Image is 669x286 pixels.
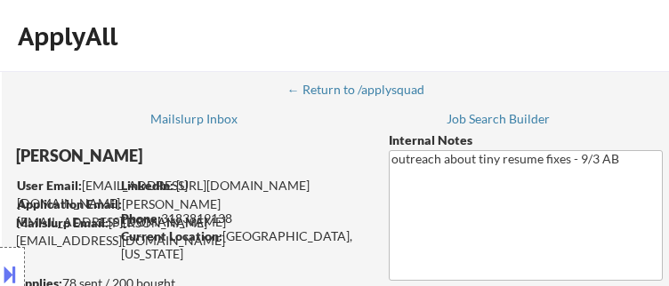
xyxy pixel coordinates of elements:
[447,112,551,130] a: Job Search Builder
[389,131,663,149] div: Internal Notes
[287,83,441,100] a: ← Return to /applysquad
[447,113,551,125] div: Job Search Builder
[287,83,441,96] div: ← Return to /applysquad
[18,21,123,52] div: ApplyAll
